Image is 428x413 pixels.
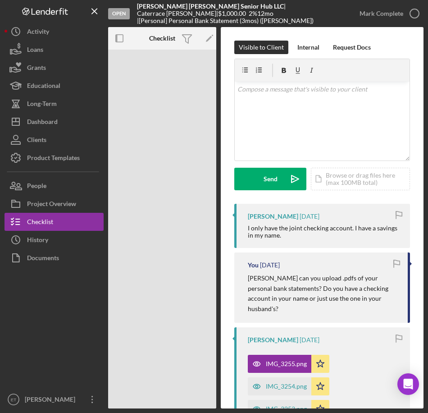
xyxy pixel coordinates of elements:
button: Grants [5,59,104,77]
b: Checklist [149,35,175,42]
div: Open [108,8,130,19]
div: Product Templates [27,149,80,169]
div: I only have the joint checking account. I have a savings in my name. [248,225,401,239]
button: Clients [5,131,104,149]
button: Activity [5,23,104,41]
div: Request Docs [333,41,371,54]
div: Documents [27,249,59,269]
button: Internal [293,41,324,54]
div: History [27,231,48,251]
div: Loans [27,41,43,61]
div: Open Intercom Messenger [397,373,419,395]
div: Educational [27,77,60,97]
button: Visible to Client [234,41,288,54]
div: Clients [27,131,46,151]
button: Long-Term [5,95,104,113]
text: ET [11,397,16,402]
button: Request Docs [328,41,375,54]
div: IMG_3255.png [266,360,307,367]
div: People [27,177,46,197]
button: Product Templates [5,149,104,167]
button: Loans [5,41,104,59]
div: Grants [27,59,46,79]
div: Visible to Client [239,41,284,54]
div: 2 % [249,10,257,17]
button: Send [234,168,306,190]
button: Dashboard [5,113,104,131]
button: Educational [5,77,104,95]
b: [PERSON_NAME] [PERSON_NAME] Senior Hub LLC [137,2,284,10]
div: Mark Complete [360,5,403,23]
button: IMG_3255.png [248,355,329,373]
button: People [5,177,104,195]
div: You [248,262,259,269]
div: Dashboard [27,113,58,133]
div: | [Personal] Personal Bank Statement (3mos) ([PERSON_NAME]) [137,17,314,24]
button: Documents [5,249,104,267]
div: Checklist [27,213,53,233]
div: [PERSON_NAME] [248,213,298,220]
div: Send [264,168,278,190]
time: 2025-08-26 20:22 [260,262,280,269]
button: IMG_3254.png [248,377,329,395]
div: Internal [297,41,319,54]
div: Caterrace [PERSON_NAME] | [137,10,218,17]
div: [PERSON_NAME] [23,390,81,411]
div: | [137,3,286,10]
button: ET[PERSON_NAME] [5,390,104,408]
time: 2025-08-26 20:12 [300,336,319,344]
div: Activity [27,23,49,43]
p: [PERSON_NAME] can you upload .pdfs of your personal bank statements? Do you have a checking accou... [248,273,399,314]
button: Mark Complete [351,5,423,23]
div: $1,000.00 [218,10,249,17]
time: 2025-08-26 20:47 [300,213,319,220]
div: IMG_3254.png [266,383,307,390]
div: 12 mo [257,10,273,17]
div: Long-Term [27,95,57,115]
div: [PERSON_NAME] [248,336,298,344]
div: IMG_3253.png [266,405,307,413]
button: Checklist [5,213,104,231]
div: Project Overview [27,195,76,215]
button: History [5,231,104,249]
button: Project Overview [5,195,104,213]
